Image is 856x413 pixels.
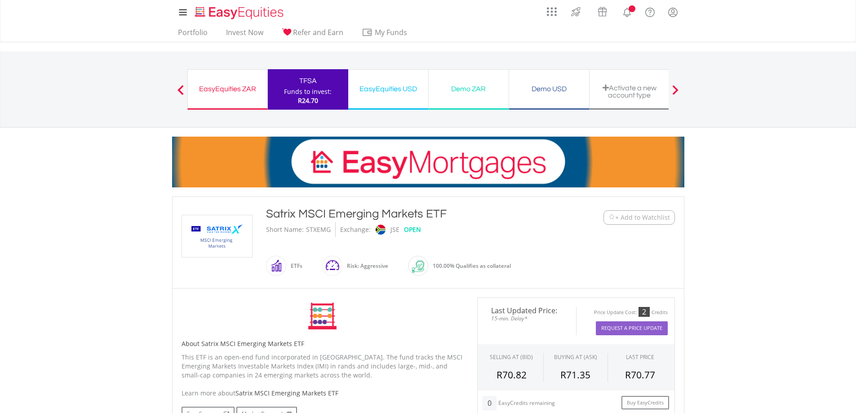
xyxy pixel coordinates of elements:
[639,2,661,20] a: FAQ's and Support
[174,28,211,42] a: Portfolio
[490,353,533,361] div: SELLING AT (BID)
[404,222,421,237] div: OPEN
[266,206,548,222] div: Satrix MSCI Emerging Markets ETF
[484,307,569,314] span: Last Updated Price:
[596,321,668,335] button: Request A Price Update
[222,28,267,42] a: Invest Now
[626,353,654,361] div: LAST PRICE
[193,83,262,95] div: EasyEquities ZAR
[603,210,675,225] button: Watchlist + Add to Watchlist
[375,225,385,235] img: jse.png
[547,7,557,17] img: grid-menu-icon.svg
[293,27,343,37] span: Refer and Earn
[284,87,332,96] div: Funds to invest:
[595,4,610,19] img: vouchers-v2.svg
[483,396,497,410] div: 0
[172,137,684,187] img: EasyMortage Promotion Banner
[608,214,615,221] img: Watchlist
[560,369,590,381] span: R71.35
[182,353,464,380] p: This ETF is an open-end fund incorporated in [GEOGRAPHIC_DATA]. The fund tracks the MSCI Emerging...
[278,28,347,42] a: Refer and Earn
[191,2,287,20] a: Home page
[183,215,251,257] img: TFSA.STXEMG.png
[193,5,287,20] img: EasyEquities_Logo.png
[594,309,637,316] div: Price Update Cost:
[639,307,650,317] div: 2
[354,83,423,95] div: EasyEquities USD
[616,2,639,20] a: Notifications
[235,389,338,397] span: Satrix MSCI Emerging Markets ETF
[182,339,464,348] h5: About Satrix MSCI Emerging Markets ETF
[434,83,503,95] div: Demo ZAR
[497,369,527,381] span: R70.82
[362,27,421,38] span: My Funds
[484,314,569,323] span: 15-min. Delay*
[595,84,664,99] div: Activate a new account type
[412,261,424,273] img: collateral-qualifying-green.svg
[498,400,555,408] div: EasyCredits remaining
[286,255,302,277] div: ETFs
[342,255,388,277] div: Risk: Aggressive
[306,222,331,237] div: STXEMG
[652,309,668,316] div: Credits
[615,213,670,222] span: + Add to Watchlist
[182,389,464,398] div: Learn more about
[514,83,584,95] div: Demo USD
[390,222,399,237] div: JSE
[568,4,583,19] img: thrive-v2.svg
[661,2,684,22] a: My Profile
[621,396,669,410] a: Buy EasyCredits
[433,262,511,270] span: 100.00% Qualifies as collateral
[554,353,597,361] span: BUYING AT (ASK)
[541,2,563,17] a: AppsGrid
[266,222,304,237] div: Short Name:
[273,75,343,87] div: TFSA
[340,222,371,237] div: Exchange:
[625,369,655,381] span: R70.77
[298,96,318,105] span: R24.70
[589,2,616,19] a: Vouchers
